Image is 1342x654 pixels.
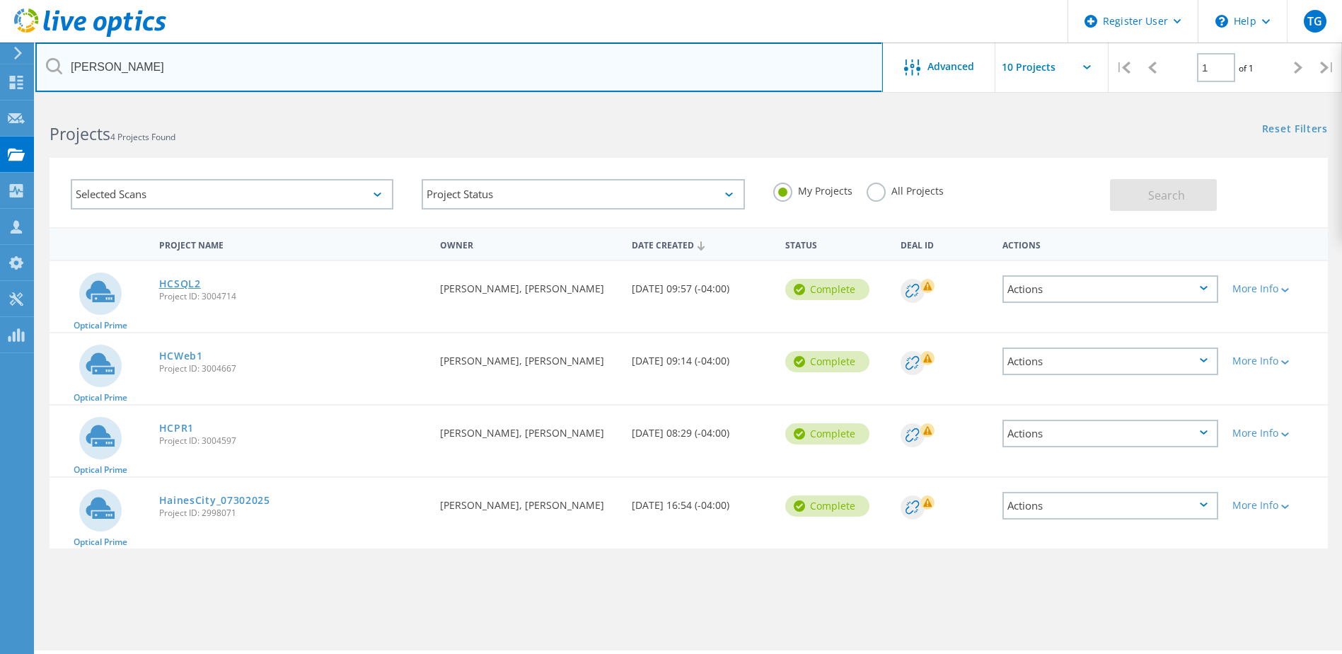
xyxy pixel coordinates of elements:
[625,231,778,258] div: Date Created
[433,261,625,308] div: [PERSON_NAME], [PERSON_NAME]
[74,394,127,402] span: Optical Prime
[1148,188,1185,203] span: Search
[625,406,778,452] div: [DATE] 08:29 (-04:00)
[893,231,996,257] div: Deal Id
[159,351,203,361] a: HCWeb1
[773,183,852,196] label: My Projects
[159,292,427,301] span: Project ID: 3004714
[433,231,625,257] div: Owner
[152,231,434,257] div: Project Name
[1262,124,1328,136] a: Reset Filters
[625,478,778,524] div: [DATE] 16:54 (-04:00)
[1232,428,1321,438] div: More Info
[625,333,778,380] div: [DATE] 09:14 (-04:00)
[1002,275,1218,303] div: Actions
[14,30,166,40] a: Live Optics Dashboard
[433,333,625,380] div: [PERSON_NAME], [PERSON_NAME]
[927,62,974,71] span: Advanced
[50,122,110,145] b: Projects
[995,231,1225,257] div: Actions
[778,231,893,257] div: Status
[1232,284,1321,294] div: More Info
[74,321,127,330] span: Optical Prime
[110,131,175,143] span: 4 Projects Found
[1002,492,1218,520] div: Actions
[1232,356,1321,366] div: More Info
[433,478,625,524] div: [PERSON_NAME], [PERSON_NAME]
[1313,42,1342,93] div: |
[159,423,195,433] a: HCPR1
[785,351,869,372] div: Complete
[159,437,427,445] span: Project ID: 3004597
[785,423,869,444] div: Complete
[159,509,427,517] span: Project ID: 2998071
[74,466,127,474] span: Optical Prime
[1109,42,1138,93] div: |
[625,261,778,308] div: [DATE] 09:57 (-04:00)
[71,179,393,210] div: Selected Scans
[433,406,625,452] div: [PERSON_NAME], [PERSON_NAME]
[1232,500,1321,510] div: More Info
[785,279,869,300] div: Complete
[35,42,883,92] input: Search projects by name, owner, ID, company, etc
[1215,15,1228,28] svg: \n
[1002,348,1218,375] div: Actions
[1002,420,1218,447] div: Actions
[785,495,869,517] div: Complete
[867,183,944,196] label: All Projects
[74,538,127,546] span: Optical Prime
[1110,179,1217,211] button: Search
[1239,62,1254,74] span: of 1
[159,495,270,505] a: HainesCity_07302025
[159,365,427,373] span: Project ID: 3004667
[422,179,744,210] div: Project Status
[159,279,201,289] a: HCSQL2
[1307,16,1322,27] span: TG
